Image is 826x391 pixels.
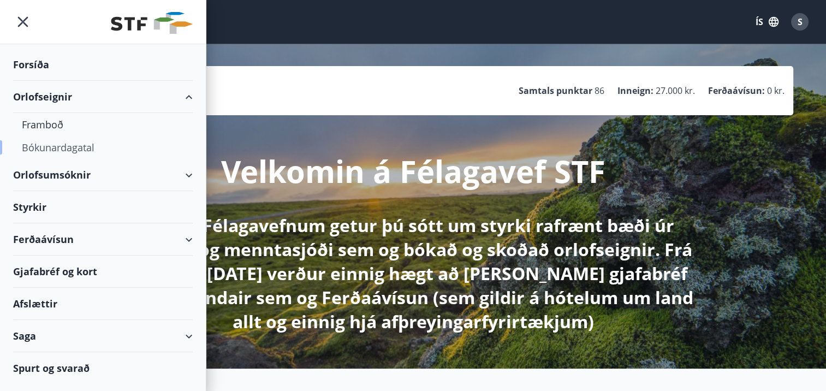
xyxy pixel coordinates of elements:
span: S [798,16,803,28]
button: S [787,9,813,35]
div: Afslættir [13,288,193,320]
p: Hér á Félagavefnum getur þú sótt um styrki rafrænt bæði úr sjúkra- og menntasjóði sem og bókað og... [125,214,702,334]
p: Inneign : [617,85,653,97]
img: union_logo [111,12,193,34]
p: Ferðaávísun : [708,85,765,97]
button: menu [13,12,33,32]
span: 86 [595,85,604,97]
p: Velkomin á Félagavef STF [221,150,605,192]
div: Orlofseignir [13,81,193,113]
p: Samtals punktar [519,85,592,97]
span: 0 kr. [767,85,785,97]
div: Saga [13,320,193,352]
div: Styrkir [13,191,193,223]
div: Orlofsumsóknir [13,159,193,191]
div: Forsíða [13,49,193,81]
div: Ferðaávísun [13,223,193,256]
button: ÍS [750,12,785,32]
div: Spurt og svarað [13,352,193,384]
span: 27.000 kr. [656,85,695,97]
div: Gjafabréf og kort [13,256,193,288]
div: Bókunardagatal [22,136,184,159]
div: Framboð [22,113,184,136]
